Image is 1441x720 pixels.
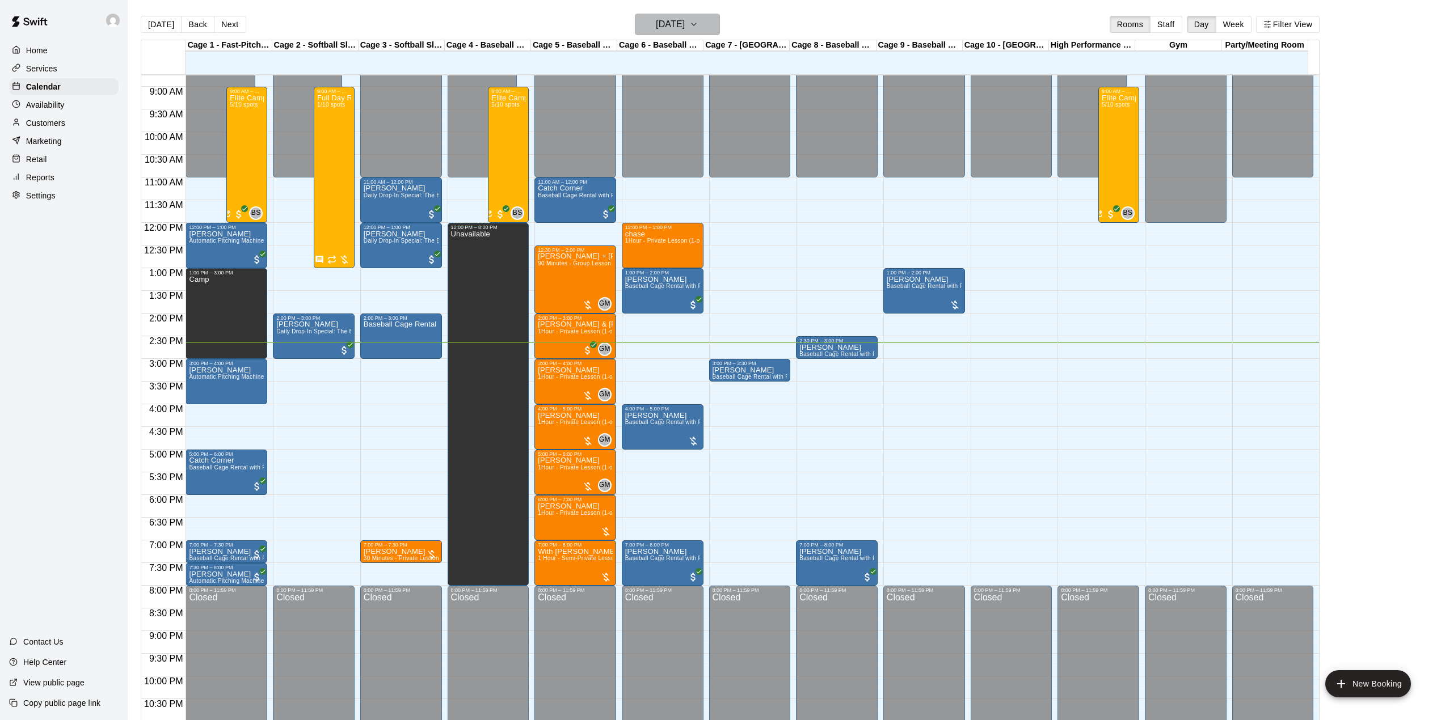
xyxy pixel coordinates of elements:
[9,133,119,150] a: Marketing
[625,238,711,244] span: 1Hour - Private Lesson (1-on-1)
[26,117,65,129] p: Customers
[538,542,613,548] div: 7:00 PM – 8:00 PM
[491,101,519,108] span: 5/10 spots filled
[26,172,54,183] p: Reports
[26,99,65,111] p: Availability
[598,478,612,492] div: Gabe Manalo
[1049,40,1135,51] div: High Performance Lane
[625,555,804,561] span: Baseball Cage Rental with Pitching Machine (4 People Maximum!)
[625,225,700,230] div: 12:00 PM – 1:00 PM
[9,78,119,95] a: Calendar
[189,238,384,244] span: Automatic Pitching Machine Baseball Cage Rental (4 People Maximum!)
[599,389,610,400] span: GM
[862,571,873,583] span: All customers have paid
[142,132,186,142] span: 10:00 AM
[538,587,613,593] div: 8:00 PM – 11:59 PM
[709,359,791,382] div: 3:00 PM – 3:30 PM: andrew rees
[688,299,699,311] span: All customers have paid
[251,481,263,492] span: All customers have paid
[599,298,610,310] span: GM
[656,16,685,32] h6: [DATE]
[141,699,186,709] span: 10:30 PM
[625,587,700,593] div: 8:00 PM – 11:59 PM
[339,345,350,356] span: All customers have paid
[146,450,186,459] span: 5:00 PM
[9,42,119,59] a: Home
[538,451,613,457] div: 5:00 PM – 6:00 PM
[146,382,186,391] span: 3:30 PM
[146,472,186,482] span: 5:30 PM
[426,254,437,265] span: All customers have paid
[602,478,612,492] span: Gabe Manalo
[534,495,616,540] div: 6:00 PM – 7:00 PM: 1Hour - Private Lesson (1-on-1)
[799,542,874,548] div: 7:00 PM – 8:00 PM
[26,154,47,165] p: Retail
[9,187,119,204] a: Settings
[515,206,524,220] span: Baseline Staff
[1187,16,1216,33] button: Day
[534,359,616,404] div: 3:00 PM – 4:00 PM: Josh Horton
[1135,40,1221,51] div: Gym
[141,676,186,686] span: 10:00 PM
[142,155,186,164] span: 10:30 AM
[538,406,613,412] div: 4:00 PM – 5:00 PM
[272,40,359,51] div: Cage 2 - Softball Slo-pitch Iron [PERSON_NAME] & Hack Attack Baseball Pitching Machine
[1110,16,1151,33] button: Rooms
[1216,16,1252,33] button: Week
[186,40,272,51] div: Cage 1 - Fast-Pitch Machine and Automatic Baseball Hack Attack Pitching Machine
[9,169,119,186] div: Reports
[189,565,264,570] div: 7:30 PM – 8:00 PM
[703,40,790,51] div: Cage 7 - [GEOGRAPHIC_DATA]
[887,283,1065,289] span: Baseball Cage Rental with Pitching Machine (4 People Maximum!)
[538,374,623,380] span: 1Hour - Private Lesson (1-on-1)
[511,206,524,220] div: Baseline Staff
[146,608,186,618] span: 8:30 PM
[1098,87,1139,223] div: 9:00 AM – 12:00 PM: Elite Camp-half Day
[26,81,61,92] p: Calendar
[23,677,85,688] p: View public page
[1325,670,1411,697] button: add
[230,88,264,94] div: 9:00 AM – 12:00 PM
[146,404,186,414] span: 4:00 PM
[1150,16,1182,33] button: Staff
[534,314,616,359] div: 2:00 PM – 3:00 PM: Derek & Bobby
[146,631,186,641] span: 9:00 PM
[364,315,439,321] div: 2:00 PM – 3:00 PM
[799,338,874,344] div: 2:30 PM – 3:00 PM
[622,268,703,314] div: 1:00 PM – 2:00 PM: Jason Maclellan
[538,192,717,198] span: Baseball Cage Rental with Pitching Machine (4 People Maximum!)
[327,255,336,264] span: Recurring event
[713,361,787,366] div: 3:00 PM – 3:30 PM
[189,464,368,471] span: Baseball Cage Rental with Pitching Machine (4 People Maximum!)
[625,542,700,548] div: 7:00 PM – 8:00 PM
[360,223,442,268] div: 12:00 PM – 1:00 PM: Travis Tong
[598,342,612,356] div: Gabe Manalo
[796,336,878,359] div: 2:30 PM – 3:00 PM: andrew rees
[364,238,587,244] span: Daily Drop-In Special: The Best Batting Cages Near You! - 11AM-4PM WEEKDAYS
[598,297,612,311] div: Gabe Manalo
[315,255,324,264] svg: Has notes
[538,179,613,185] div: 11:00 AM – 12:00 PM
[538,315,613,321] div: 2:00 PM – 3:00 PM
[146,359,186,369] span: 3:00 PM
[451,225,526,230] div: 12:00 PM – 8:00 PM
[534,245,616,314] div: 12:30 PM – 2:00 PM: Avery + Kalia + Alex
[141,245,186,255] span: 12:30 PM
[622,404,703,450] div: 4:00 PM – 5:00 PM: Baseball Cage Rental with Pitching Machine (4 People Maximum!)
[534,450,616,495] div: 5:00 PM – 6:00 PM: David Kwon
[445,40,531,51] div: Cage 4 - Baseball Pitching Machine
[538,464,623,471] span: 1Hour - Private Lesson (1-on-1)
[1121,206,1135,220] div: Baseline Staff
[9,60,119,77] a: Services
[141,16,182,33] button: [DATE]
[189,542,264,548] div: 7:00 PM – 7:30 PM
[146,268,186,278] span: 1:00 PM
[26,45,48,56] p: Home
[426,209,437,220] span: All customers have paid
[635,14,720,35] button: [DATE]
[317,88,351,94] div: 9:00 AM – 1:00 PM
[317,101,345,108] span: 1/10 spots filled
[141,223,186,232] span: 12:00 PM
